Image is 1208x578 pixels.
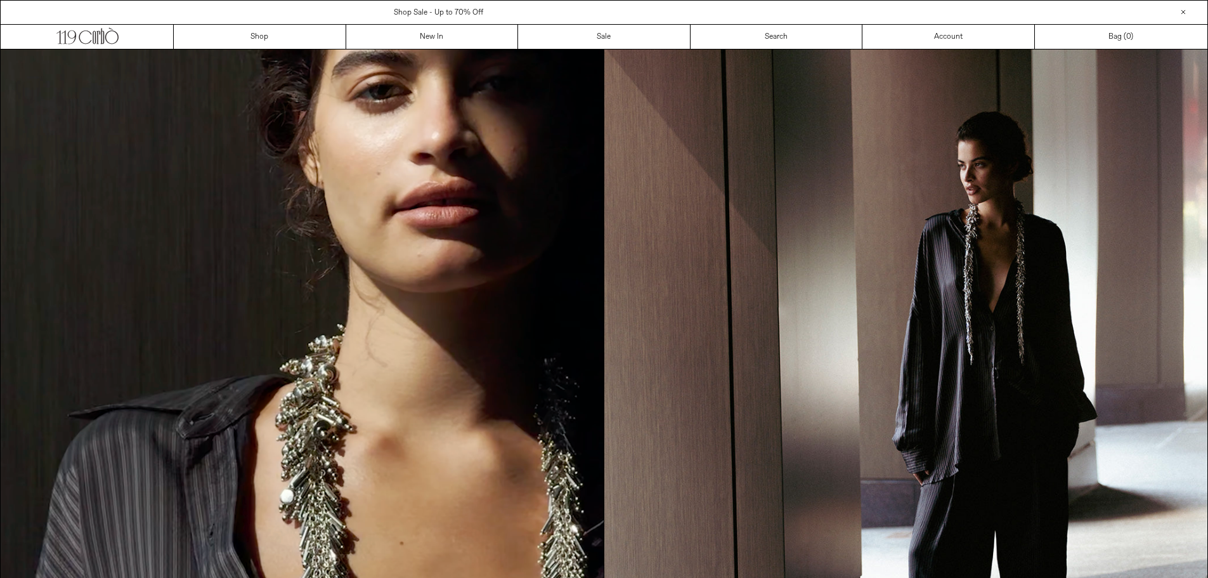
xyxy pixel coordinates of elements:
[1126,31,1133,43] span: )
[691,25,863,49] a: Search
[346,25,519,49] a: New In
[1035,25,1207,49] a: Bag ()
[174,25,346,49] a: Shop
[518,25,691,49] a: Sale
[1126,32,1131,42] span: 0
[394,8,483,18] a: Shop Sale - Up to 70% Off
[862,25,1035,49] a: Account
